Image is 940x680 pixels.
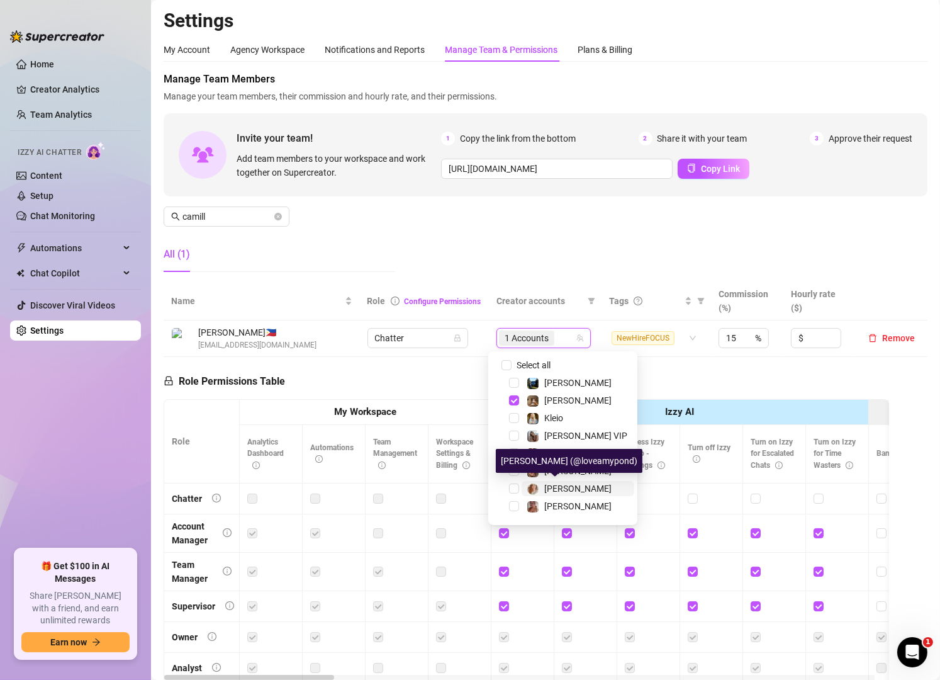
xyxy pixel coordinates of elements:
[171,212,180,221] span: search
[657,462,665,469] span: info-circle
[30,110,92,120] a: Team Analytics
[876,449,906,458] span: Bank
[30,191,53,201] a: Setup
[505,331,549,345] span: 1 Accounts
[247,438,284,470] span: Analytics Dashboard
[16,243,26,253] span: thunderbolt
[814,438,856,470] span: Turn on Izzy for Time Wasters
[868,334,877,343] span: delete
[86,142,106,160] img: AI Chatter
[496,449,642,473] div: [PERSON_NAME] (@loveamypond)
[544,501,612,511] span: [PERSON_NAME]
[164,374,285,389] h5: Role Permissions Table
[454,334,461,342] span: lock
[512,358,556,372] span: Select all
[695,292,707,310] span: filter
[223,567,232,575] span: info-circle
[436,438,473,470] span: Workspace Settings & Billing
[527,378,539,389] img: Britt
[544,448,586,458] span: Kaybunnie
[544,395,612,405] span: [PERSON_NAME]
[225,601,234,610] span: info-circle
[509,448,519,458] span: Select tree node
[164,9,927,33] h2: Settings
[230,43,305,57] div: Agency Workspace
[164,247,190,262] div: All (1)
[198,339,316,351] span: [EMAIL_ADDRESS][DOMAIN_NAME]
[775,462,783,469] span: info-circle
[274,213,282,220] button: close-circle
[688,443,730,464] span: Turn off Izzy
[634,297,642,305] span: question-circle
[509,413,519,423] span: Select tree node
[164,376,174,386] span: lock
[10,30,104,43] img: logo-BBDzfeDw.svg
[460,132,576,145] span: Copy the link from the bottom
[30,326,64,336] a: Settings
[657,132,747,145] span: Share it with your team
[237,130,441,146] span: Invite your team!
[829,132,912,145] span: Approve their request
[172,328,193,349] img: Camille
[810,132,824,145] span: 3
[21,632,130,652] button: Earn nowarrow-right
[182,210,272,224] input: Search members
[373,438,417,470] span: Team Management
[509,501,519,511] span: Select tree node
[441,132,455,145] span: 1
[198,326,316,339] span: [PERSON_NAME] 🇵🇭
[544,413,563,423] span: Kleio
[30,211,95,221] a: Chat Monitoring
[625,438,665,470] span: Access Izzy Setup - Settings
[527,395,539,407] img: Brooke
[30,171,62,181] a: Content
[21,560,130,585] span: 🎁 Get $100 in AI Messages
[378,462,386,469] span: info-circle
[172,519,213,547] div: Account Manager
[609,294,629,308] span: Tags
[30,238,120,258] span: Automations
[212,494,221,502] span: info-circle
[527,431,539,442] img: Kat Hobbs VIP
[30,263,120,283] span: Chat Copilot
[509,378,519,388] span: Select tree node
[172,661,202,675] div: Analyst
[527,413,539,424] img: Kleio
[164,72,927,87] span: Manage Team Members
[212,663,221,672] span: info-circle
[164,89,927,103] span: Manage your team members, their commission and hourly rate, and their permissions.
[711,282,783,320] th: Commission (%)
[208,632,216,641] span: info-circle
[509,395,519,405] span: Select tree node
[252,462,260,469] span: info-circle
[499,331,554,346] span: 1 Accounts
[882,333,915,343] span: Remove
[783,282,856,320] th: Hourly rate ($)
[697,297,705,305] span: filter
[325,43,425,57] div: Notifications and Reports
[496,294,583,308] span: Creator accounts
[310,443,354,464] span: Automations
[172,558,213,586] div: Team Manager
[509,431,519,441] span: Select tree node
[863,331,920,346] button: Remove
[367,296,386,306] span: Role
[846,462,853,469] span: info-circle
[50,637,87,647] span: Earn now
[897,637,927,667] iframe: Intercom live chat
[172,492,202,506] div: Chatter
[678,159,749,179] button: Copy Link
[445,43,557,57] div: Manage Team & Permissions
[391,297,400,305] span: info-circle
[16,269,25,278] img: Chat Copilot
[527,484,539,495] img: Amy Pond
[164,400,240,484] th: Role
[223,528,232,537] span: info-circle
[588,297,595,305] span: filter
[665,406,694,417] strong: Izzy AI
[693,455,700,463] span: info-circle
[751,438,794,470] span: Turn on Izzy for Escalated Chats
[164,43,210,57] div: My Account
[612,331,674,345] span: NewHireFOCUS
